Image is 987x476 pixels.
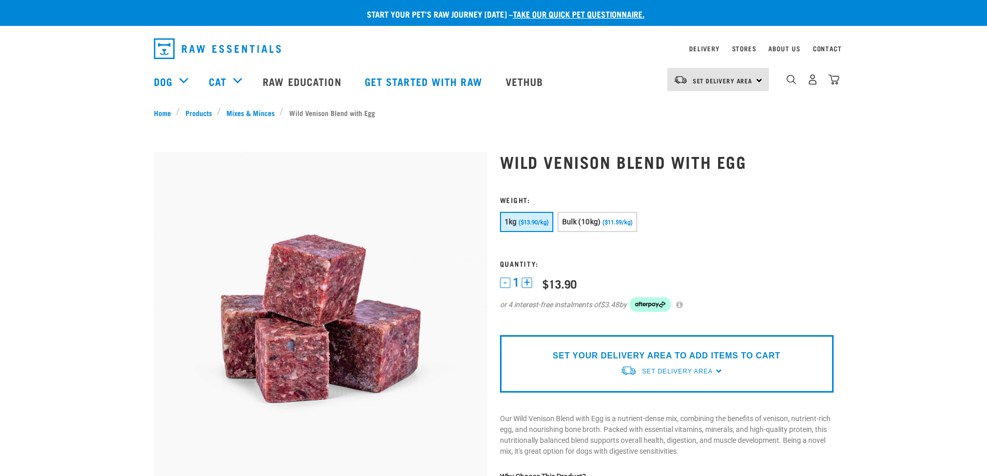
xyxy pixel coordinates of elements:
button: Bulk (10kg) ($11.59/kg) [557,212,637,232]
h1: Wild Venison Blend with Egg [500,152,834,171]
span: Bulk (10kg) [562,218,601,226]
a: Get started with Raw [354,61,495,102]
nav: breadcrumbs [154,107,834,118]
img: Afterpay [630,297,671,312]
button: - [500,278,510,288]
a: Vethub [495,61,556,102]
a: take our quick pet questionnaire. [513,11,645,16]
a: Delivery [689,47,719,50]
img: van-moving.png [674,75,688,84]
span: Set Delivery Area [642,368,712,375]
img: home-icon-1@2x.png [786,75,796,84]
a: Home [154,107,177,118]
span: 1kg [505,218,517,226]
a: About Us [768,47,800,50]
img: van-moving.png [620,365,637,376]
nav: dropdown navigation [146,34,842,63]
span: Set Delivery Area [693,79,753,82]
a: Raw Education [252,61,354,102]
div: or 4 interest-free instalments of by [500,297,834,312]
span: 1 [513,277,519,288]
div: $13.90 [542,277,577,290]
h3: Weight: [500,196,834,204]
a: Contact [813,47,842,50]
a: Products [180,107,217,118]
span: $3.48 [600,299,619,310]
a: Stores [732,47,756,50]
p: Our Wild Venison Blend with Egg is a nutrient-dense mix, combining the benefits of venison, nutri... [500,413,834,457]
p: SET YOUR DELIVERY AREA TO ADD ITEMS TO CART [553,350,780,362]
button: + [522,278,532,288]
h3: Quantity: [500,259,834,267]
img: user.png [807,74,818,85]
img: home-icon@2x.png [828,74,839,85]
button: 1kg ($13.90/kg) [500,212,553,232]
span: ($13.90/kg) [519,219,549,226]
img: Raw Essentials Logo [154,38,281,59]
a: Mixes & Minces [221,107,280,118]
a: Dog [154,74,173,89]
span: ($11.59/kg) [603,219,633,226]
a: Cat [209,74,226,89]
